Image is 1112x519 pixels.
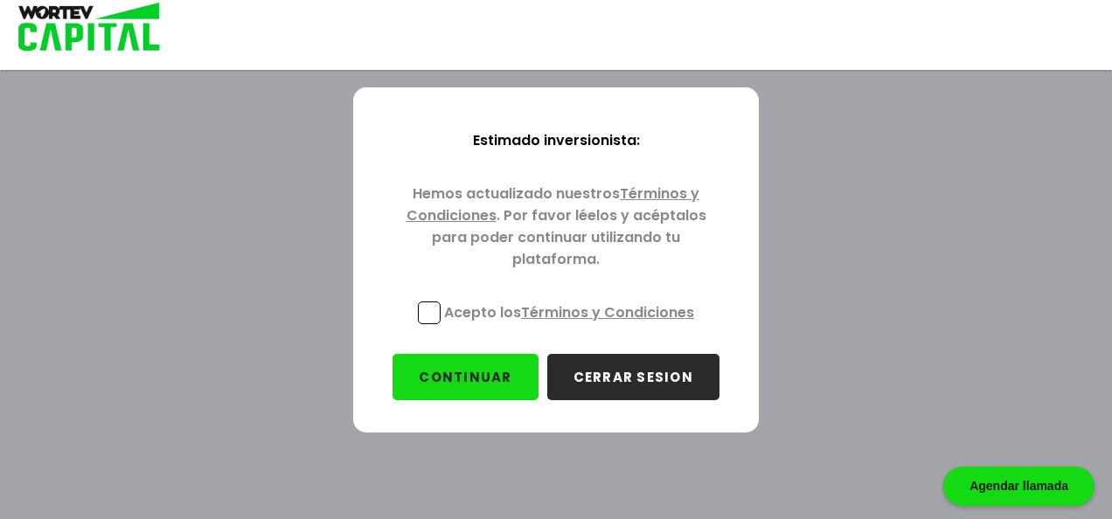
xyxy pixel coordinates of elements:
[444,301,694,323] p: Acepto los
[381,115,731,169] p: Estimado inversionista:
[943,467,1095,506] div: Agendar llamada
[381,169,731,287] p: Hemos actualizado nuestros . Por favor léelos y acéptalos para poder continuar utilizando tu plat...
[407,183,700,225] a: Términos y Condiciones
[521,302,694,322] a: Términos y Condiciones
[547,354,719,400] button: CERRAR SESION
[393,354,538,400] button: CONTINUAR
